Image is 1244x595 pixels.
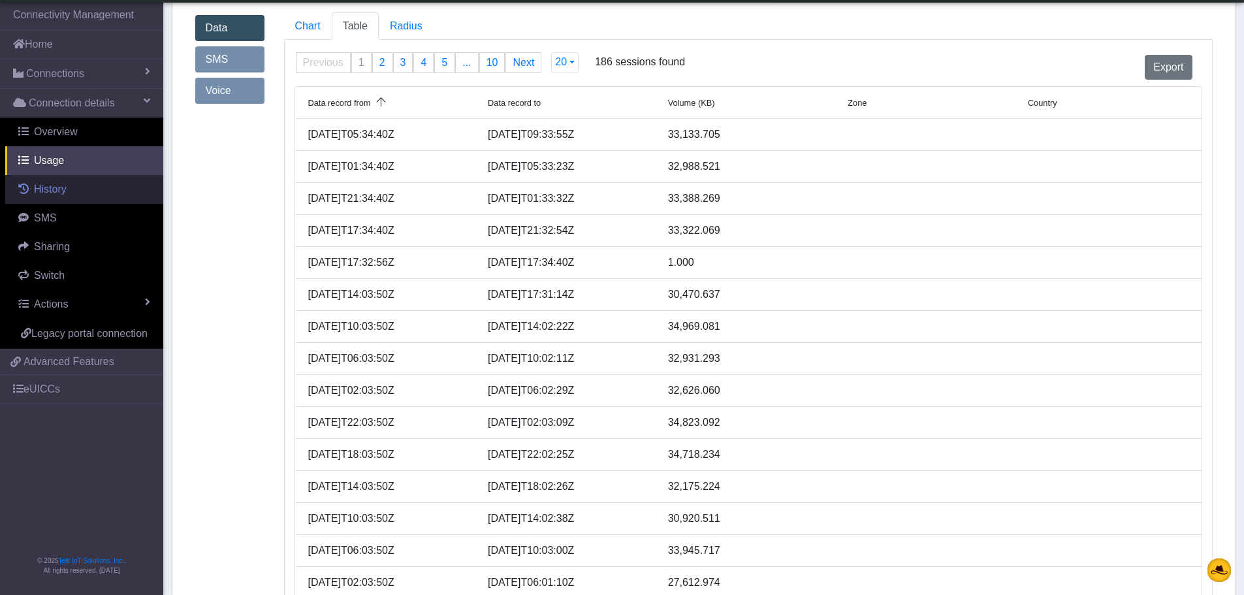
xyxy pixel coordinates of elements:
[1028,98,1057,108] span: Country
[298,287,479,302] div: [DATE]T14:03:50Z
[658,575,838,590] div: 27,612.974
[298,575,479,590] div: [DATE]T02:03:50Z
[421,57,426,68] span: 4
[195,15,264,41] a: Data
[195,78,264,104] a: Voice
[478,415,658,430] div: [DATE]T02:03:09Z
[848,98,867,108] span: Zone
[478,319,658,334] div: [DATE]T14:02:22Z
[298,383,479,398] div: [DATE]T02:03:50Z
[379,57,385,68] span: 2
[295,20,321,31] span: Chart
[296,52,543,73] ul: Pagination
[658,287,838,302] div: 30,470.637
[668,98,715,108] span: Volume (KB)
[34,270,65,281] span: Switch
[298,319,479,334] div: [DATE]T10:03:50Z
[298,159,479,174] div: [DATE]T01:34:40Z
[478,127,658,142] div: [DATE]T09:33:55Z
[486,57,498,68] span: 10
[303,57,343,68] span: Previous
[400,57,406,68] span: 3
[478,191,658,206] div: [DATE]T01:33:32Z
[555,56,567,67] span: 20
[298,479,479,494] div: [DATE]T14:03:50Z
[658,479,838,494] div: 32,175.224
[308,98,371,108] span: Data record from
[5,233,163,261] a: Sharing
[658,255,838,270] div: 1.000
[34,155,64,166] span: Usage
[478,223,658,238] div: [DATE]T21:32:54Z
[298,543,479,558] div: [DATE]T06:03:50Z
[5,146,163,175] a: Usage
[478,287,658,302] div: [DATE]T17:31:14Z
[34,241,70,252] span: Sharing
[31,328,148,339] span: Legacy portal connection
[359,57,364,68] span: 1
[506,53,541,72] a: Next page
[24,354,114,370] span: Advanced Features
[298,127,479,142] div: [DATE]T05:34:40Z
[658,159,838,174] div: 32,988.521
[478,255,658,270] div: [DATE]T17:34:40Z
[658,511,838,526] div: 30,920.511
[478,543,658,558] div: [DATE]T10:03:00Z
[195,46,264,72] a: SMS
[298,255,479,270] div: [DATE]T17:32:56Z
[441,57,447,68] span: 5
[59,557,124,564] a: Telit IoT Solutions, Inc.
[34,298,68,310] span: Actions
[658,383,838,398] div: 32,626.060
[34,184,67,195] span: History
[34,212,57,223] span: SMS
[5,118,163,146] a: Overview
[658,127,838,142] div: 33,133.705
[298,351,479,366] div: [DATE]T06:03:50Z
[658,543,838,558] div: 33,945.717
[478,575,658,590] div: [DATE]T06:01:10Z
[658,191,838,206] div: 33,388.269
[658,223,838,238] div: 33,322.069
[462,57,471,68] span: ...
[5,261,163,290] a: Switch
[298,511,479,526] div: [DATE]T10:03:50Z
[284,12,1213,40] ul: Tabs
[29,95,115,111] span: Connection details
[5,175,163,204] a: History
[478,383,658,398] div: [DATE]T06:02:29Z
[658,351,838,366] div: 32,931.293
[34,126,78,137] span: Overview
[298,223,479,238] div: [DATE]T17:34:40Z
[478,351,658,366] div: [DATE]T10:02:11Z
[551,52,579,73] button: 20
[298,447,479,462] div: [DATE]T18:03:50Z
[488,98,541,108] span: Data record to
[478,447,658,462] div: [DATE]T22:02:25Z
[390,20,423,31] span: Radius
[1145,55,1192,80] button: Export
[5,204,163,233] a: SMS
[26,66,84,82] span: Connections
[658,447,838,462] div: 34,718.234
[478,511,658,526] div: [DATE]T14:02:38Z
[478,159,658,174] div: [DATE]T05:33:23Z
[343,20,368,31] span: Table
[5,290,163,319] a: Actions
[595,54,685,91] span: 186 sessions found
[658,319,838,334] div: 34,969.081
[658,415,838,430] div: 34,823.092
[298,415,479,430] div: [DATE]T22:03:50Z
[298,191,479,206] div: [DATE]T21:34:40Z
[478,479,658,494] div: [DATE]T18:02:26Z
